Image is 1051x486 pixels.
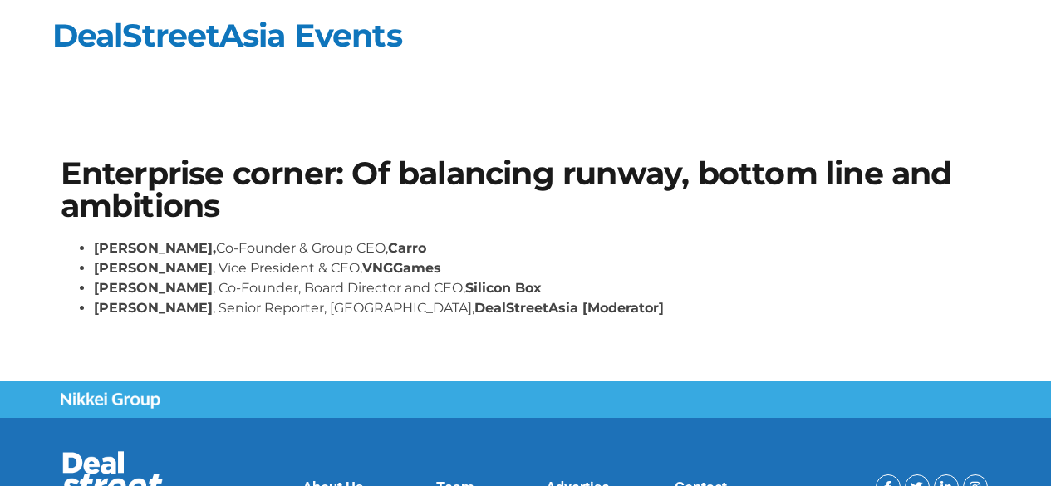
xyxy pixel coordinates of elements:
li: , Senior Reporter, [GEOGRAPHIC_DATA], [94,298,991,318]
strong: [PERSON_NAME] [94,300,213,316]
a: DealStreetAsia Events [52,16,402,55]
li: Co-Founder & Group CEO, [94,238,991,258]
h1: Enterprise corner: Of balancing runway, bottom line and ambitions [61,158,991,222]
strong: VNGGames [362,260,441,276]
strong: Carro [388,240,426,256]
img: Nikkei Group [61,392,160,409]
li: , Vice President & CEO, [94,258,991,278]
strong: DealStreetAsia [Moderator] [474,300,664,316]
li: , Co-Founder, Board Director and CEO, [94,278,991,298]
strong: Silicon Box [465,280,542,296]
strong: [PERSON_NAME] [94,280,213,296]
strong: [PERSON_NAME] [94,260,213,276]
strong: [PERSON_NAME], [94,240,216,256]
